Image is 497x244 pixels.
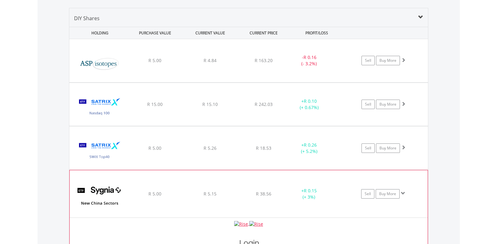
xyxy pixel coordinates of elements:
span: R 5.00 [148,145,161,151]
div: + (+ 3%) [285,188,332,200]
a: Buy More [376,143,400,153]
div: CURRENT PRICE [238,27,288,39]
span: R 15.00 [147,101,163,107]
a: Sell [361,56,375,65]
img: EQU.ZA.SYGCN.png [73,178,127,216]
span: R 38.56 [256,191,271,197]
img: Rise [249,221,263,227]
span: R 5.26 [204,145,217,151]
a: Buy More [376,56,400,65]
a: Sell [361,143,375,153]
div: + (+ 5.2%) [286,142,333,154]
a: Buy More [376,189,400,199]
span: R 5.15 [204,191,217,197]
img: Rise [234,221,248,227]
span: R 242.03 [255,101,273,107]
img: EQU.ZA.STXSWX.png [72,134,127,168]
div: HOLDING [70,27,127,39]
img: EQU.ZA.ISO.png [72,47,127,81]
div: PURCHASE VALUE [128,27,182,39]
a: Sell [361,189,374,199]
a: Buy More [376,100,400,109]
span: R 0.10 [304,98,317,104]
span: R 163.20 [255,57,273,63]
div: CURRENT VALUE [183,27,237,39]
span: R 0.26 [304,142,317,148]
div: + (+ 0.67%) [286,98,333,111]
span: R 4.84 [204,57,217,63]
a: Sell [361,100,375,109]
span: R 0.15 [304,188,317,194]
span: R 18.53 [256,145,271,151]
span: R 5.00 [148,57,161,63]
span: R 15.10 [202,101,218,107]
img: EQU.ZA.STXNDQ.png [72,91,127,125]
span: DIY Shares [74,15,100,22]
div: - (- 3.2%) [286,54,333,67]
span: R 5.00 [148,191,161,197]
div: PROFIT/LOSS [290,27,344,39]
span: R 0.16 [303,54,316,60]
